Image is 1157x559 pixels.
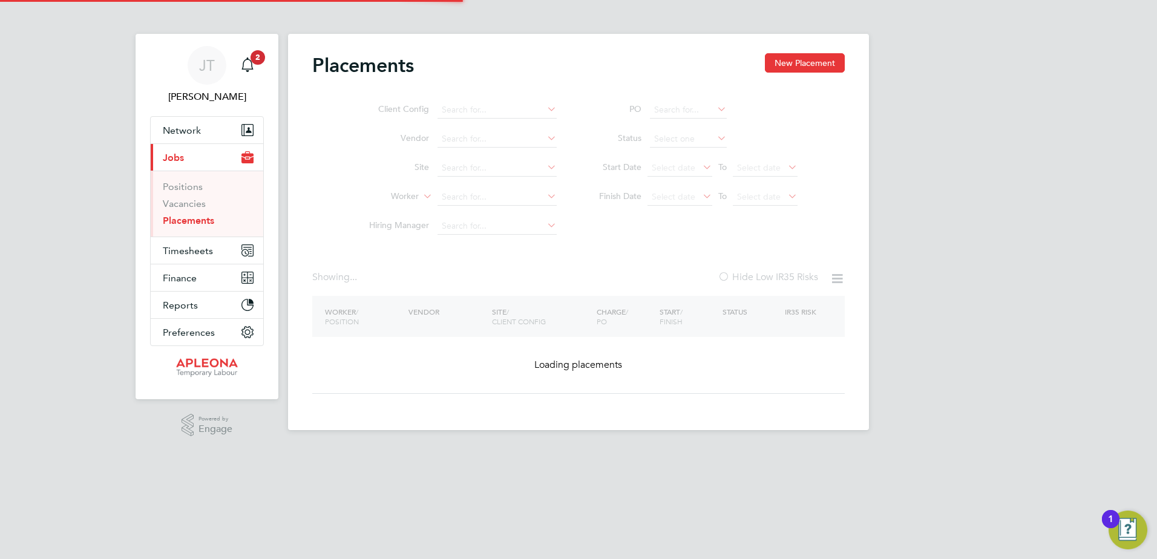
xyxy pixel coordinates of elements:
[312,53,414,77] h2: Placements
[198,424,232,434] span: Engage
[1108,519,1113,535] div: 1
[163,198,206,209] a: Vacancies
[163,215,214,226] a: Placements
[151,171,263,237] div: Jobs
[151,264,263,291] button: Finance
[765,53,845,73] button: New Placement
[718,271,818,283] label: Hide Low IR35 Risks
[151,117,263,143] button: Network
[150,90,264,104] span: Julie Tante
[150,358,264,378] a: Go to home page
[163,272,197,284] span: Finance
[163,245,213,257] span: Timesheets
[312,271,359,284] div: Showing
[182,414,233,437] a: Powered byEngage
[151,319,263,345] button: Preferences
[235,46,260,85] a: 2
[251,50,265,65] span: 2
[1109,511,1147,549] button: Open Resource Center, 1 new notification
[198,414,232,424] span: Powered by
[150,46,264,104] a: JT[PERSON_NAME]
[163,299,198,311] span: Reports
[350,271,357,283] span: ...
[199,57,215,73] span: JT
[176,358,238,378] img: apleona-logo-retina.png
[163,152,184,163] span: Jobs
[163,125,201,136] span: Network
[151,237,263,264] button: Timesheets
[151,144,263,171] button: Jobs
[151,292,263,318] button: Reports
[163,327,215,338] span: Preferences
[136,34,278,399] nav: Main navigation
[163,181,203,192] a: Positions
